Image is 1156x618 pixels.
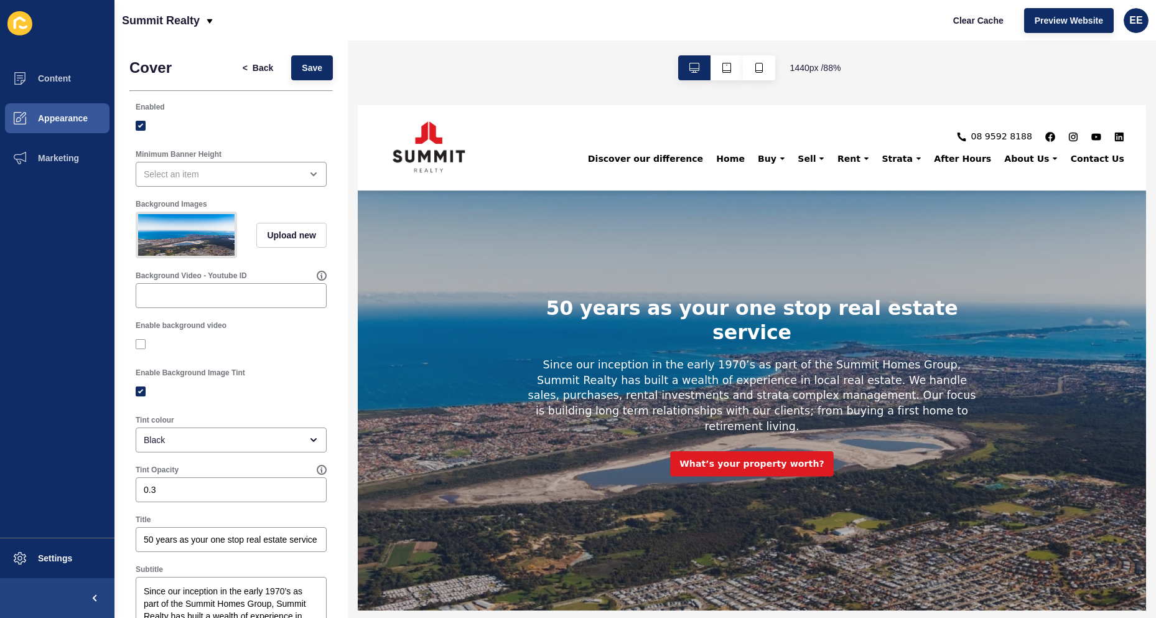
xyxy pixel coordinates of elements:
label: Tint Opacity [136,465,179,475]
label: Enable background video [136,321,226,330]
a: linkedin [860,30,871,42]
span: Preview Website [1035,14,1103,27]
span: Rent [545,55,571,67]
div: About Us [727,55,803,67]
a: Contact Us [803,55,871,67]
img: logo [25,3,137,94]
h1: 50 years as your one stop real estate service [188,217,707,271]
label: Minimum Banner Height [136,149,221,159]
label: Enable Background Image Tint [136,368,245,378]
span: 1440 px / 88 % [790,62,841,74]
span: Clear Cache [953,14,1004,27]
span: Sell [500,55,521,67]
label: Background Images [136,199,207,209]
button: Clear Cache [943,8,1014,33]
div: Sell [493,55,538,67]
img: 2c4a798a8c3aa38c84ba3b35e84c03c7.jpg [138,214,235,256]
a: youtube [834,30,845,42]
span: Buy [455,55,476,67]
label: Background Video - Youtube ID [136,271,247,281]
p: Summit Realty [122,5,200,36]
span: < [243,62,248,74]
a: instagram [808,30,819,42]
span: EE [1129,14,1142,27]
span: About Us [735,55,786,67]
a: Discover our difference [254,55,400,67]
div: open menu [136,162,327,187]
span: Save [302,62,322,74]
button: Upload new [256,223,327,248]
div: Buy [447,55,493,67]
button: <Back [232,55,284,80]
a: 08 9592 8188 [681,30,767,42]
span: 08 9592 8188 [697,29,767,44]
a: Home [400,55,447,67]
span: Back [253,62,273,74]
a: facebook [781,30,793,42]
div: Strata [588,55,647,67]
a: What’s your property worth? [355,393,541,422]
label: Title [136,515,151,525]
span: Upload new [267,229,316,241]
label: Subtitle [136,564,163,574]
div: Rent [538,55,588,67]
label: Enabled [136,102,165,112]
a: After Hours [648,55,728,67]
h2: Since our inception in the early 1970’s as part of the Summit Homes Group, Summit Realty has buil... [188,286,707,373]
label: Tint colour [136,415,174,425]
h1: Cover [129,59,172,77]
span: Strata [595,55,630,67]
button: Save [291,55,333,80]
button: Preview Website [1024,8,1114,33]
div: open menu [136,428,327,452]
